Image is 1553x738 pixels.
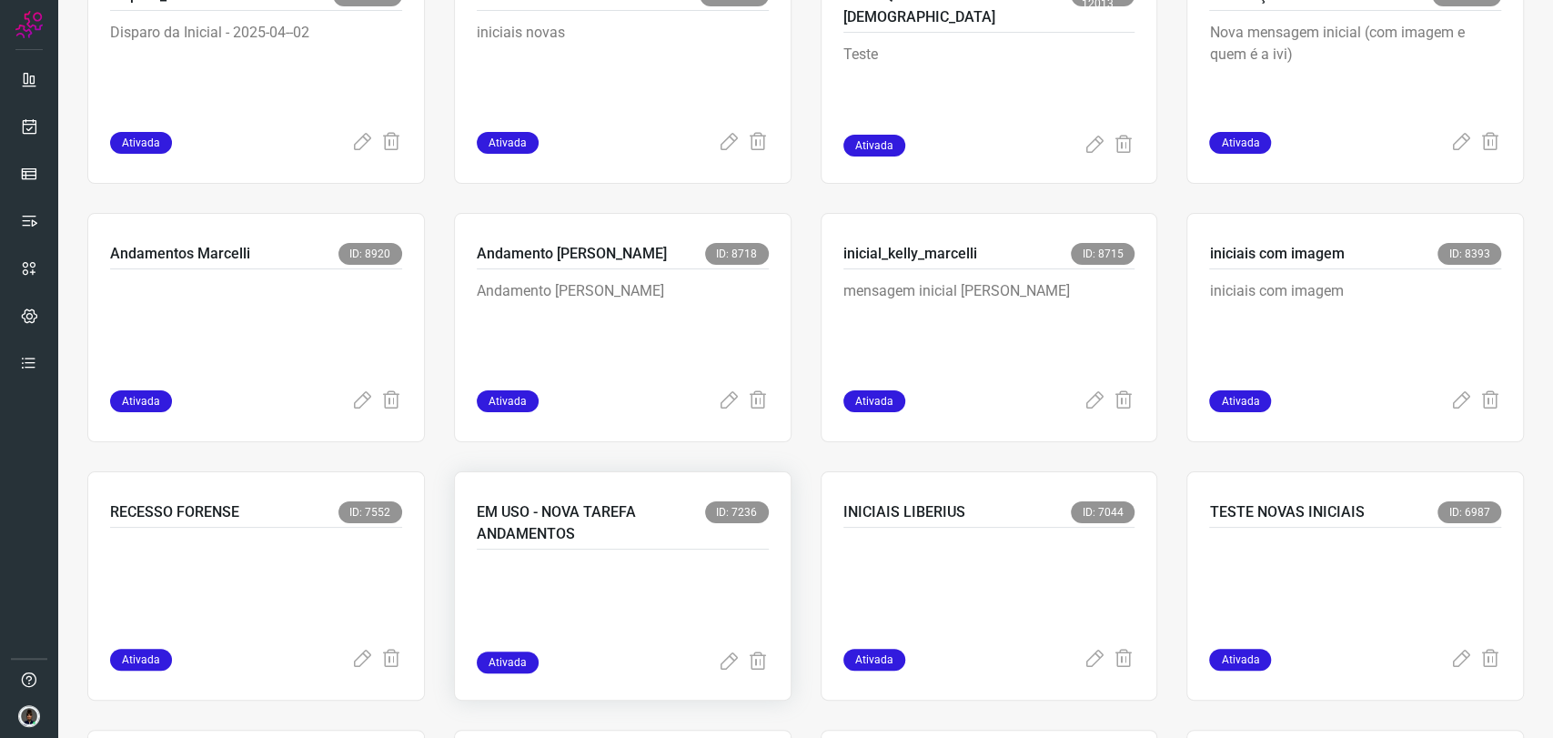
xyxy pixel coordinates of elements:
[705,501,769,523] span: ID: 7236
[477,22,750,113] p: iniciais novas
[1071,243,1134,265] span: ID: 8715
[110,22,383,113] p: Disparo da Inicial - 2025-04--02
[1209,649,1271,671] span: Ativada
[110,132,172,154] span: Ativada
[477,243,667,265] p: Andamento [PERSON_NAME]
[338,243,402,265] span: ID: 8920
[843,501,965,523] p: INICIAIS LIBERIUS
[15,11,43,38] img: Logo
[1437,243,1501,265] span: ID: 8393
[1209,22,1482,113] p: Nova mensagem inicial (com imagem e quem é a ivi)
[110,501,239,523] p: RECESSO FORENSE
[843,390,905,412] span: Ativada
[1209,243,1344,265] p: iniciais com imagem
[1209,132,1271,154] span: Ativada
[477,390,539,412] span: Ativada
[477,132,539,154] span: Ativada
[110,649,172,671] span: Ativada
[110,243,250,265] p: Andamentos Marcelli
[1071,501,1134,523] span: ID: 7044
[1209,501,1364,523] p: TESTE NOVAS INICIAIS
[477,280,750,371] p: Andamento [PERSON_NAME]
[1437,501,1501,523] span: ID: 6987
[1209,280,1482,371] p: iniciais com imagem
[843,135,905,157] span: Ativada
[705,243,769,265] span: ID: 8718
[1209,390,1271,412] span: Ativada
[843,649,905,671] span: Ativada
[477,501,705,545] p: EM USO - NOVA TAREFA ANDAMENTOS
[338,501,402,523] span: ID: 7552
[18,705,40,727] img: d44150f10045ac5288e451a80f22ca79.png
[843,243,977,265] p: inicial_kelly_marcelli
[477,652,539,673] span: Ativada
[843,44,1116,135] p: Teste
[110,390,172,412] span: Ativada
[843,280,1116,371] p: mensagem inicial [PERSON_NAME]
